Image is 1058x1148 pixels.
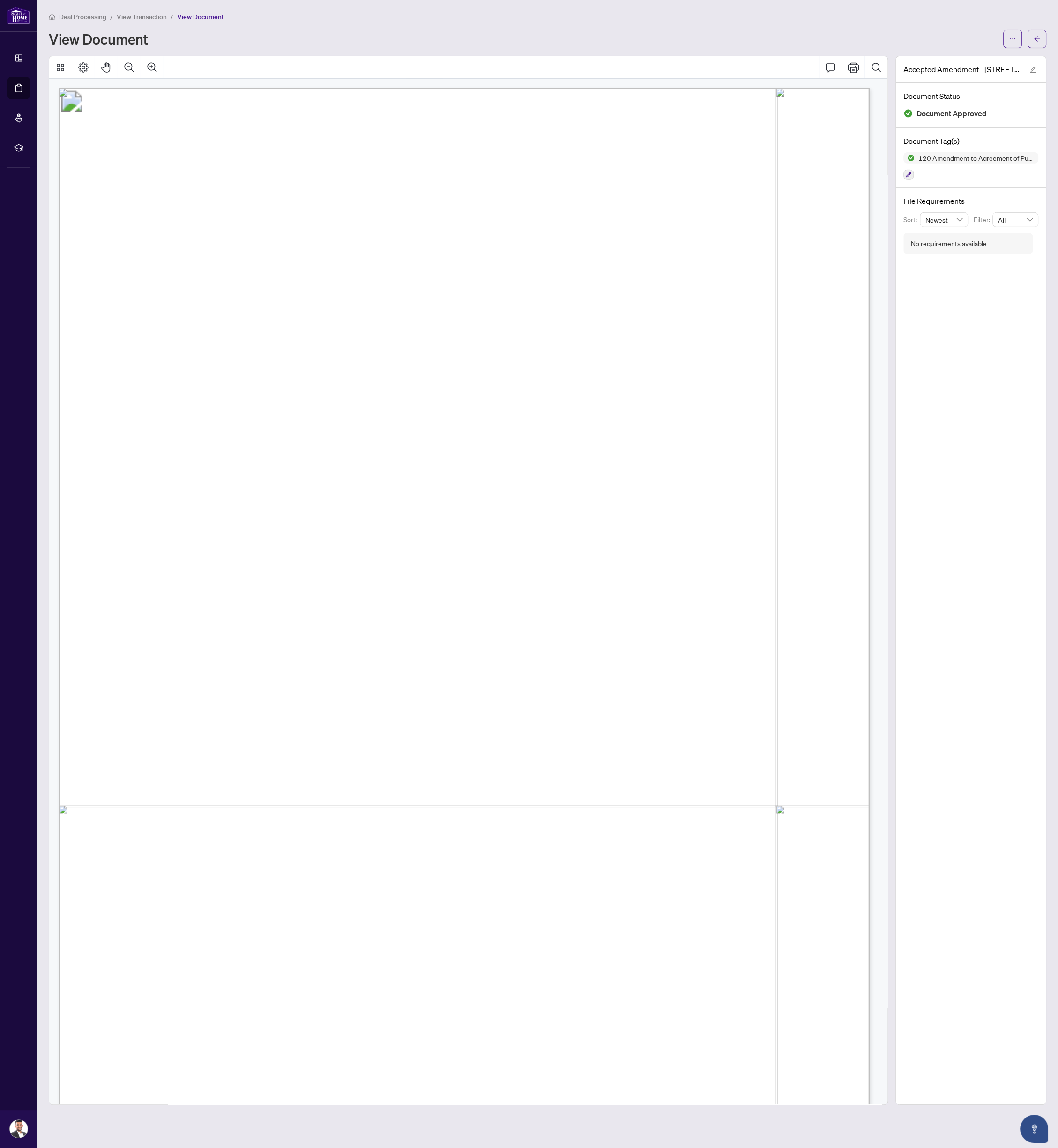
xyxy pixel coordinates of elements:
span: ellipsis [1010,36,1016,42]
p: Filter: [974,215,993,225]
span: Document Approved [917,107,987,120]
h1: View Document [49,31,148,46]
span: home [49,14,55,20]
span: Deal Processing [59,13,106,21]
span: Newest [926,213,963,227]
p: Sort: [904,215,920,225]
span: View Transaction [117,13,167,21]
span: edit [1030,67,1036,73]
h4: Document Status [904,90,1039,102]
li: / [110,11,113,22]
span: All [998,213,1033,227]
img: Document Status [904,109,913,118]
span: arrow-left [1034,36,1041,42]
h4: File Requirements [904,195,1039,207]
span: 120 Amendment to Agreement of Purchase and Sale [915,155,1039,161]
button: Open asap [1021,1115,1049,1143]
img: Status Icon [904,152,915,164]
h4: Document Tag(s) [904,135,1039,147]
img: logo [7,7,30,24]
img: Profile Icon [10,1120,28,1138]
li: / [171,11,173,22]
span: View Document [177,13,224,21]
div: No requirements available [911,239,987,249]
span: Accepted Amendment - [STREET_ADDRESS]pdf [904,64,1021,75]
